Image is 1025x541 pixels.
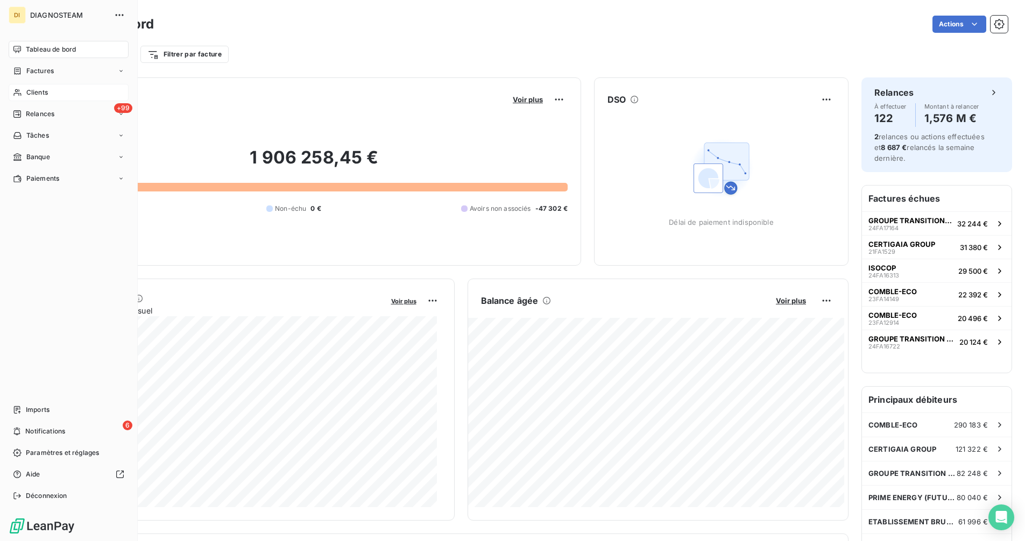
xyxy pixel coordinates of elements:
span: Imports [26,405,50,415]
h4: 1,576 M € [924,110,979,127]
span: 80 040 € [957,493,988,502]
span: 23FA12914 [868,319,899,326]
button: Voir plus [510,95,546,104]
div: DI [9,6,26,24]
h4: 122 [874,110,907,127]
span: 82 248 € [957,469,988,478]
button: Actions [932,16,986,33]
span: Voir plus [513,95,543,104]
span: 31 380 € [960,243,988,252]
span: ISOCOP [868,264,896,272]
span: -47 302 € [535,204,568,213]
button: COMBLE-ECO23FA1291420 496 € [862,306,1012,330]
span: Tableau de bord [26,45,76,54]
button: CERTIGAIA GROUP21FA152931 380 € [862,235,1012,259]
span: Délai de paiement indisponible [669,218,774,226]
span: +99 [114,103,132,113]
span: Relances [26,109,54,119]
span: 8 687 € [881,143,907,152]
button: Filtrer par facture [140,46,229,63]
span: CERTIGAIA GROUP [868,240,935,248]
span: CERTIGAIA GROUP [868,445,936,453]
img: Empty state [687,134,756,203]
span: 29 500 € [958,267,988,275]
span: Aide [26,469,40,479]
span: Clients [26,88,48,97]
span: COMBLE-ECO [868,311,917,319]
h6: Relances [874,86,914,99]
span: 21FA1529 [868,248,895,255]
button: COMBLE-ECO23FA1414922 392 € [862,282,1012,306]
span: Chiffre d'affaires mensuel [61,305,384,316]
span: 22 392 € [958,290,988,299]
span: ETABLISSEMENT BRUNET [868,517,958,526]
span: 20 124 € [959,338,988,346]
span: Factures [26,66,54,76]
img: Logo LeanPay [9,517,75,535]
span: 2 [874,132,879,141]
span: 0 € [310,204,321,213]
h2: 1 906 258,45 € [61,147,568,179]
span: COMBLE-ECO [868,287,917,296]
span: Voir plus [391,297,416,305]
a: Aide [9,466,129,483]
span: Voir plus [776,296,806,305]
span: 32 244 € [957,219,988,228]
span: Banque [26,152,50,162]
span: 23FA14149 [868,296,899,302]
span: 290 183 € [954,421,988,429]
span: 6 [123,421,132,430]
button: GROUPE TRANSITION ENERGIE24FA1672220 124 € [862,330,1012,353]
h6: DSO [607,93,626,106]
span: Déconnexion [26,491,67,501]
button: Voir plus [388,296,420,305]
span: 24FA16313 [868,272,899,279]
button: Voir plus [773,296,809,305]
span: GROUPE TRANSITION ENERGIE [868,216,953,225]
button: ISOCOP24FA1631329 500 € [862,259,1012,282]
span: GROUPE TRANSITION ENERGIE [868,469,957,478]
span: COMBLE-ECO [868,421,918,429]
span: PRIME ENERGY (FUTUR ENERGY) [868,493,957,502]
span: relances ou actions effectuées et relancés la semaine dernière. [874,132,985,162]
span: Non-échu [275,204,306,213]
span: 61 996 € [958,517,988,526]
button: GROUPE TRANSITION ENERGIE24FA1716432 244 € [862,211,1012,235]
span: Paramètres et réglages [26,448,99,458]
h6: Principaux débiteurs [862,387,1012,412]
span: 121 322 € [956,445,988,453]
h6: Balance âgée [481,294,539,307]
span: DIAGNOSTEAM [30,11,108,19]
span: À effectuer [874,103,907,110]
span: 24FA17164 [868,225,899,231]
span: Montant à relancer [924,103,979,110]
div: Open Intercom Messenger [988,504,1014,530]
span: Paiements [26,174,59,183]
span: 20 496 € [958,314,988,323]
h6: Factures échues [862,186,1012,211]
span: Tâches [26,131,49,140]
span: GROUPE TRANSITION ENERGIE [868,334,955,343]
span: 24FA16722 [868,343,900,350]
span: Avoirs non associés [470,204,531,213]
span: Notifications [25,426,65,436]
